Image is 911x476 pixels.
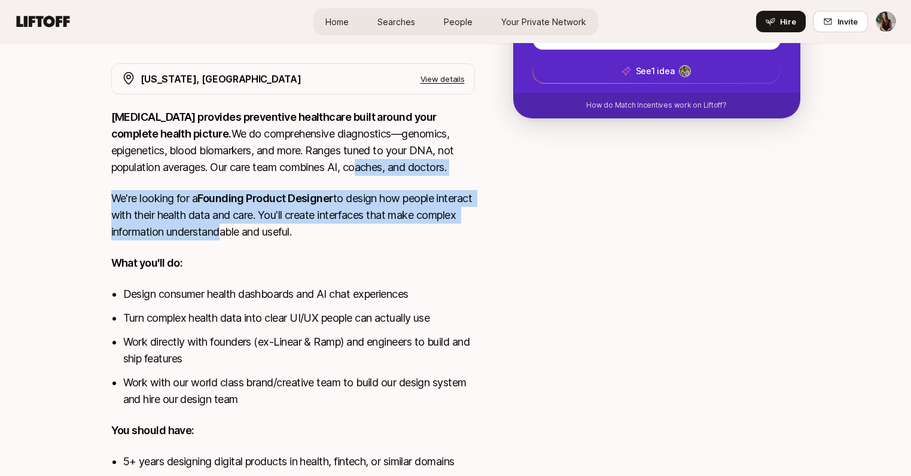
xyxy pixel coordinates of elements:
p: How do Match Incentives work on Liftoff? [586,100,726,111]
span: Home [325,16,349,28]
button: Ciara Cornette [875,11,897,32]
span: Your Private Network [501,16,586,28]
span: People [444,16,473,28]
img: Ciara Cornette [876,11,896,32]
li: Design consumer health dashboards and AI chat experiences [123,286,475,303]
a: Your Private Network [492,11,596,33]
span: Hire [780,16,796,28]
a: People [434,11,482,33]
strong: What you'll do: [111,257,183,269]
span: Searches [377,16,415,28]
button: Hire [756,11,806,32]
li: Turn complex health data into clear UI/UX people can actually use [123,310,475,327]
img: bae93d0f_93aa_4860_92e6_229114e9f6b1.jpg [680,66,690,77]
button: See1 idea [532,59,780,84]
li: 5+ years designing digital products in health, fintech, or similar domains [123,453,475,470]
button: Invite [813,11,868,32]
p: See 1 idea [635,64,674,78]
span: Invite [837,16,858,28]
li: Work directly with founders (ex-Linear & Ramp) and engineers to build and ship features [123,334,475,367]
strong: You should have: [111,424,194,437]
p: View details [421,73,465,85]
strong: Founding Product Designer [197,192,333,205]
a: Searches [368,11,425,33]
p: We're looking for a to design how people interact with their health data and care. You'll create ... [111,190,475,240]
p: We do comprehensive diagnostics—genomics, epigenetics, blood biomarkers, and more. Ranges tuned t... [111,109,475,176]
li: Work with our world class brand/creative team to build our design system and hire our design team [123,374,475,408]
strong: [MEDICAL_DATA] provides preventive healthcare built around your complete health picture. [111,111,438,140]
p: [US_STATE], [GEOGRAPHIC_DATA] [141,71,301,87]
a: Home [316,11,358,33]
